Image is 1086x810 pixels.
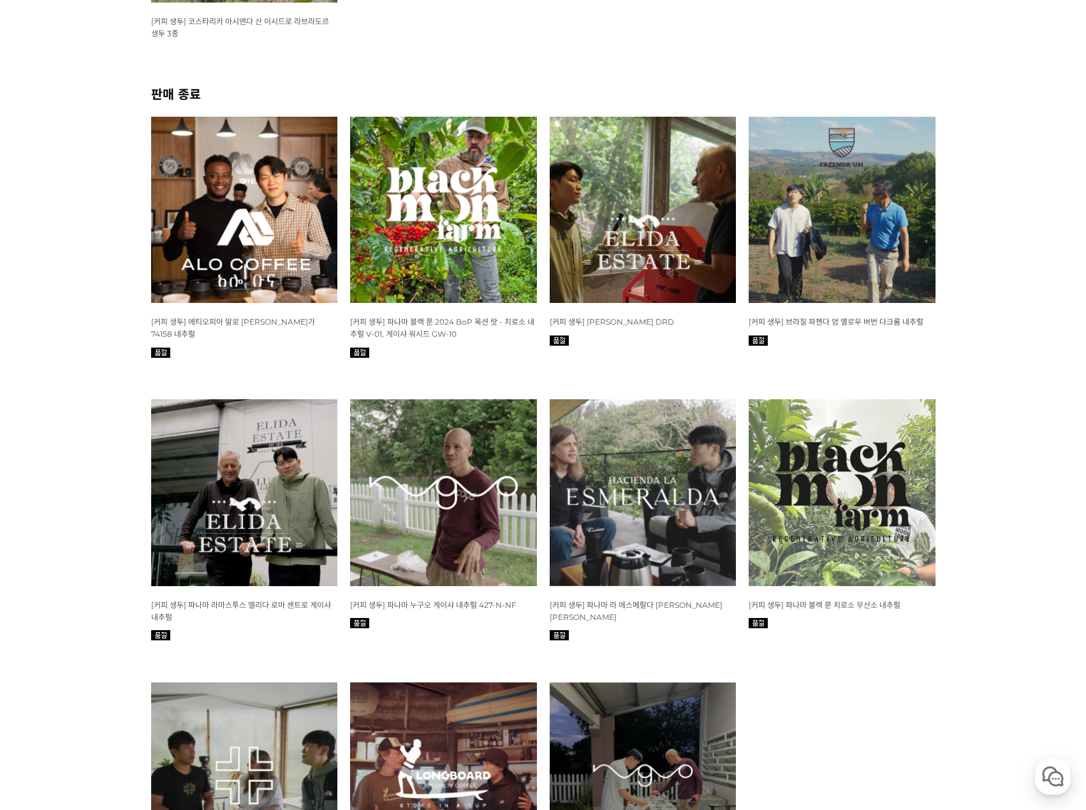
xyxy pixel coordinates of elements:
[350,600,517,610] a: [커피 생두] 파나마 누구오 게이샤 내추럴 427-N-NF
[350,117,537,304] img: 파나마 블랙문 BoP 옥션 랏(V-01, GW-10)
[151,317,315,339] span: [커피 생두] 에티오피아 알로 [PERSON_NAME]가 74158 내추럴
[151,17,329,38] span: [커피 생두] 코스타리카 아시엔다 산 이시드로 라브라도르 생두 3종
[550,316,674,327] a: [커피 생두] [PERSON_NAME] DRD
[749,117,936,304] img: 파나마 파젠다 엄 옐로우 버번 다크 룸 내추럴
[550,630,569,640] img: 품절
[151,117,338,304] img: 에티오피아 알로 타미루 미리가 내추럴
[151,630,170,640] img: 품절
[550,600,723,622] a: [커피 생두] 파나마 라 에스메랄다 [PERSON_NAME] [PERSON_NAME]
[84,404,165,436] a: 대화
[350,348,369,358] img: 품절
[550,399,737,586] img: 파나마 라 에스메랄다 하라미요 보스케 게이샤 워시드
[197,423,212,434] span: 설정
[350,316,534,339] a: [커피 생두] 파나마 블랙 문 2024 BoP 옥션 랏 - 치로소 내추럴 V-01, 게이샤 워시드 GW-10
[4,404,84,436] a: 홈
[350,618,369,628] img: 품절
[151,84,936,103] h2: 판매 종료
[749,618,768,628] img: 품절
[165,404,245,436] a: 설정
[749,335,768,346] img: 품절
[550,600,723,622] span: [커피 생두] 파나마 라 에스메랄다 [PERSON_NAME] [PERSON_NAME]
[151,600,331,622] a: [커피 생두] 파나마 라마스투스 엘리다 로마 센트로 게이샤 내추럴
[350,317,534,339] span: [커피 생두] 파나마 블랙 문 2024 BoP 옥션 랏 - 치로소 내추럴 V-01, 게이샤 워시드 GW-10
[151,316,315,339] a: [커피 생두] 에티오피아 알로 [PERSON_NAME]가 74158 내추럴
[117,424,132,434] span: 대화
[151,600,331,622] span: [커피 생두] 파나마 라마스투스 엘리다 로마 센트로 게이샤 내추럴
[749,399,936,586] img: 파나마 블랙 문 치로소 무산소 내추럴 생두
[151,399,338,586] img: 파나마 라마스투스 엘리다 로마 센트로 게이샤 내추럴
[749,317,923,327] span: [커피 생두] 브라질 파젠다 엄 옐로우 버번 다크룸 내추럴
[550,117,737,304] img: 파나마 라마스투스 엘리다 토레 게이샤 워시드 DRD
[550,335,569,346] img: 품절
[151,16,329,38] a: [커피 생두] 코스타리카 아시엔다 산 이시드로 라브라도르 생두 3종
[550,317,674,327] span: [커피 생두] [PERSON_NAME] DRD
[749,316,923,327] a: [커피 생두] 브라질 파젠다 엄 옐로우 버번 다크룸 내추럴
[749,600,900,610] span: [커피 생두] 파나마 블랙 문 치로소 무산소 내추럴
[749,600,900,610] a: [커피 생두] 파나마 블랙 문 치로소 무산소 내추럴
[40,423,48,434] span: 홈
[350,600,517,610] span: [커피 생두] 파나마 누구오 게이샤 내추럴 427-N-NF
[151,348,170,358] img: 품절
[350,399,537,586] img: 파나마 누구오 게이샤 내추럴 427-N-NF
